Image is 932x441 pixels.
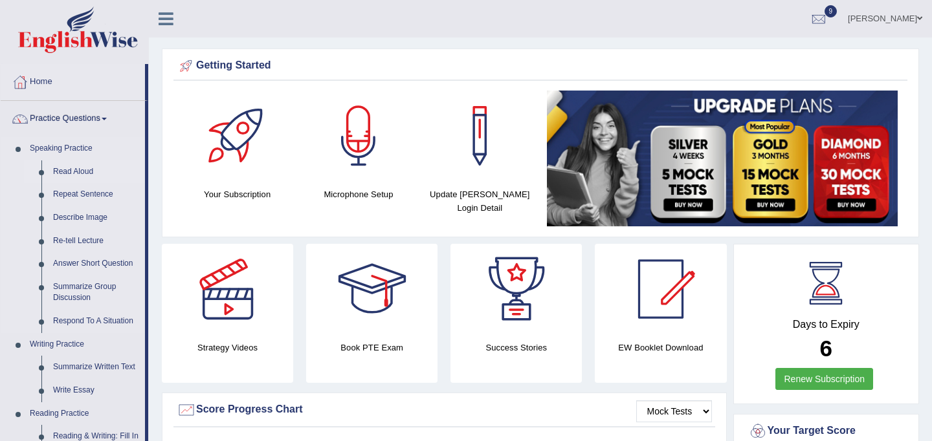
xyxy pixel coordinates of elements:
[426,188,534,215] h4: Update [PERSON_NAME] Login Detail
[47,310,145,333] a: Respond To A Situation
[177,400,712,420] div: Score Progress Chart
[47,206,145,230] a: Describe Image
[748,319,905,330] h4: Days to Expiry
[547,91,898,226] img: small5.jpg
[24,402,145,425] a: Reading Practice
[24,137,145,160] a: Speaking Practice
[177,56,904,76] div: Getting Started
[748,422,905,441] div: Your Target Score
[1,64,145,96] a: Home
[47,356,145,379] a: Summarize Written Text
[820,336,832,361] b: 6
[825,5,838,17] span: 9
[304,188,412,201] h4: Microphone Setup
[595,341,726,354] h4: EW Booklet Download
[24,333,145,356] a: Writing Practice
[47,379,145,402] a: Write Essay
[306,341,438,354] h4: Book PTE Exam
[183,188,291,201] h4: Your Subscription
[47,275,145,310] a: Summarize Group Discussion
[47,160,145,184] a: Read Aloud
[47,230,145,253] a: Re-tell Lecture
[47,252,145,275] a: Answer Short Question
[775,368,873,390] a: Renew Subscription
[47,183,145,206] a: Repeat Sentence
[450,341,582,354] h4: Success Stories
[1,101,145,133] a: Practice Questions
[162,341,293,354] h4: Strategy Videos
